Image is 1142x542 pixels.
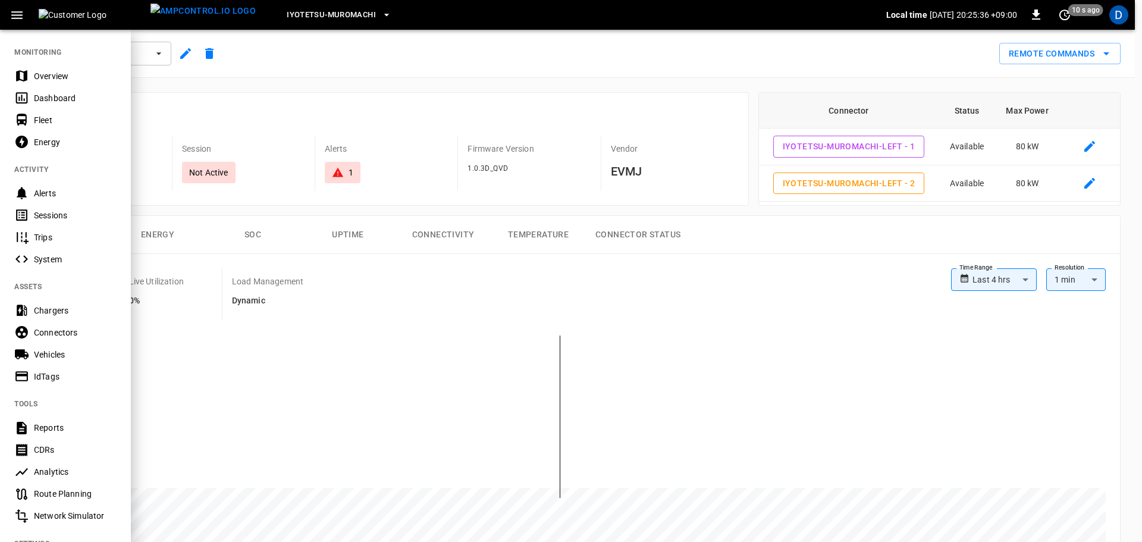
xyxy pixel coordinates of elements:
[1109,5,1128,24] div: profile-icon
[34,70,117,82] div: Overview
[1055,5,1074,24] button: set refresh interval
[34,253,117,265] div: System
[34,114,117,126] div: Fleet
[34,327,117,339] div: Connectors
[34,510,117,522] div: Network Simulator
[34,444,117,456] div: CDRs
[1068,4,1103,16] span: 10 s ago
[34,187,117,199] div: Alerts
[34,136,117,148] div: Energy
[34,92,117,104] div: Dashboard
[34,231,117,243] div: Trips
[287,8,376,22] span: Iyotetsu-Muromachi
[34,371,117,383] div: IdTags
[34,209,117,221] div: Sessions
[886,9,927,21] p: Local time
[34,466,117,478] div: Analytics
[150,4,256,18] img: ampcontrol.io logo
[34,349,117,361] div: Vehicles
[34,305,117,317] div: Chargers
[930,9,1017,21] p: [DATE] 20:25:36 +09:00
[34,488,117,500] div: Route Planning
[34,422,117,434] div: Reports
[39,9,146,21] img: Customer Logo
